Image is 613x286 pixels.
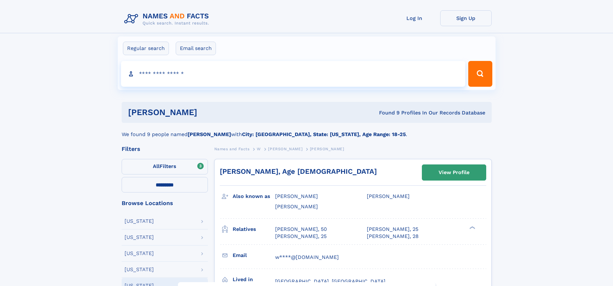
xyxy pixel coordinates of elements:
[122,159,208,174] label: Filters
[268,147,302,151] span: [PERSON_NAME]
[275,203,318,210] span: [PERSON_NAME]
[122,123,492,138] div: We found 9 people named with .
[367,233,419,240] a: [PERSON_NAME], 28
[122,200,208,206] div: Browse Locations
[367,193,410,199] span: [PERSON_NAME]
[275,193,318,199] span: [PERSON_NAME]
[389,10,440,26] a: Log In
[125,267,154,272] div: [US_STATE]
[288,109,485,116] div: Found 9 Profiles In Our Records Database
[275,226,327,233] a: [PERSON_NAME], 50
[242,131,406,137] b: City: [GEOGRAPHIC_DATA], State: [US_STATE], Age Range: 18-25
[257,147,261,151] span: W
[275,278,385,284] span: [GEOGRAPHIC_DATA], [GEOGRAPHIC_DATA]
[367,226,418,233] a: [PERSON_NAME], 25
[275,233,327,240] a: [PERSON_NAME], 25
[122,146,208,152] div: Filters
[310,147,344,151] span: [PERSON_NAME]
[122,10,214,28] img: Logo Names and Facts
[214,145,250,153] a: Names and Facts
[123,42,169,55] label: Regular search
[233,224,275,235] h3: Relatives
[439,165,469,180] div: View Profile
[220,167,377,175] a: [PERSON_NAME], Age [DEMOGRAPHIC_DATA]
[121,61,466,87] input: search input
[153,163,160,169] span: All
[233,191,275,202] h3: Also known as
[268,145,302,153] a: [PERSON_NAME]
[233,274,275,285] h3: Lived in
[440,10,492,26] a: Sign Up
[125,251,154,256] div: [US_STATE]
[233,250,275,261] h3: Email
[468,61,492,87] button: Search Button
[257,145,261,153] a: W
[468,225,476,230] div: ❯
[188,131,231,137] b: [PERSON_NAME]
[422,165,486,180] a: View Profile
[176,42,216,55] label: Email search
[128,108,288,116] h1: [PERSON_NAME]
[125,219,154,224] div: [US_STATE]
[125,235,154,240] div: [US_STATE]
